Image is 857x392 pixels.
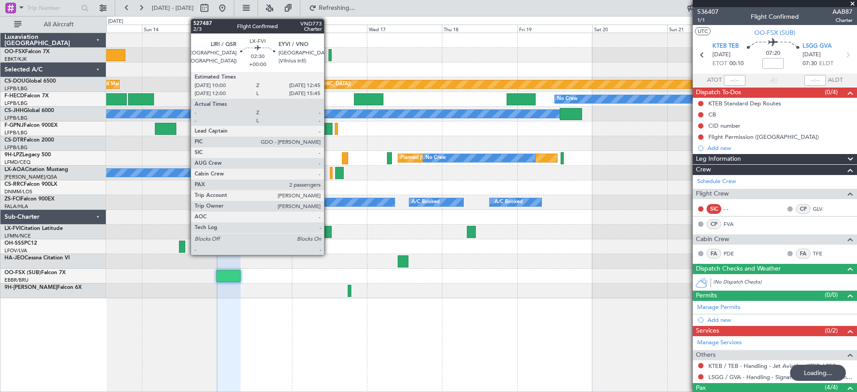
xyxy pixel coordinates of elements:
[713,279,857,288] div: (No Dispatch Checks)
[4,182,57,187] a: CS-RRCFalcon 900LX
[708,111,716,118] div: CB
[244,78,351,91] div: Planned Maint London ([GEOGRAPHIC_DATA])
[696,264,781,274] span: Dispatch Checks and Weather
[796,249,811,259] div: FA
[4,49,25,54] span: OO-FSX
[696,234,729,245] span: Cabin Crew
[724,250,744,258] a: PDE
[194,92,215,106] div: No Crew
[442,25,517,33] div: Thu 18
[4,241,37,246] a: OH-SSSPC12
[707,316,853,324] div: Add new
[4,123,58,128] a: F-GPNJFalcon 900EX
[318,5,356,11] span: Refreshing...
[4,196,54,202] a: ZS-FCIFalcon 900EX
[828,76,843,85] span: ALDT
[4,196,21,202] span: ZS-FCI
[707,76,722,85] span: ATOT
[194,122,215,135] div: No Crew
[4,203,28,210] a: FALA/HLA
[696,350,716,360] span: Others
[695,27,711,35] button: UTC
[517,25,592,33] div: Fri 19
[712,50,731,59] span: [DATE]
[4,152,22,158] span: 9H-LPZ
[707,144,853,152] div: Add new
[4,188,32,195] a: DNMM/LOS
[697,17,719,24] span: 1/1
[400,151,527,165] div: Planned [GEOGRAPHIC_DATA] ([GEOGRAPHIC_DATA])
[4,123,24,128] span: F-GPNJ
[4,182,24,187] span: CS-RRC
[10,17,97,32] button: All Aircraft
[696,165,711,175] span: Crew
[696,88,741,98] span: Dispatch To-Dos
[825,326,838,335] span: (0/2)
[803,59,817,68] span: 07:30
[4,79,56,84] a: CS-DOUGlobal 6500
[152,4,194,12] span: [DATE] - [DATE]
[707,219,721,229] div: CP
[667,25,742,33] div: Sun 21
[696,326,719,336] span: Services
[697,177,736,186] a: Schedule Crew
[754,28,795,38] span: OO-FSX (SUB)
[4,108,24,113] span: CS-JHH
[557,92,578,106] div: No Crew
[4,93,49,99] a: F-HECDFalcon 7X
[696,291,717,301] span: Permits
[4,226,21,231] span: LX-FVI
[825,290,838,300] span: (0/0)
[592,25,667,33] div: Sat 20
[217,25,292,33] div: Mon 15
[4,152,51,158] a: 9H-LPZLegacy 500
[4,85,28,92] a: LFPB/LBG
[108,18,123,25] div: [DATE]
[4,167,25,172] span: LX-AOA
[724,220,744,228] a: FVA
[23,21,94,28] span: All Aircraft
[4,138,24,143] span: CS-DTR
[4,285,82,290] a: 9H-[PERSON_NAME]Falcon 6X
[4,241,24,246] span: OH-SSS
[697,7,719,17] span: 536407
[4,167,68,172] a: LX-AOACitation Mustang
[4,255,25,261] span: HA-JEO
[790,365,846,381] div: Loading...
[4,138,54,143] a: CS-DTRFalcon 2000
[495,196,523,209] div: A/C Booked
[292,25,367,33] div: Tue 16
[412,196,440,209] div: A/C Booked
[4,56,27,63] a: EBKT/KJK
[707,204,721,214] div: SIC
[803,42,832,51] span: LSGG GVA
[4,115,28,121] a: LFPB/LBG
[766,49,780,58] span: 07:20
[4,270,41,275] span: OO-FSX (SUB)
[832,17,853,24] span: Charter
[724,75,745,86] input: --:--
[4,129,28,136] a: LFPB/LBG
[708,100,781,107] div: KTEB Standard Dep Routes
[305,1,358,15] button: Refreshing...
[260,196,288,209] div: A/C Booked
[4,49,50,54] a: OO-FSXFalcon 7X
[708,373,853,381] a: LSGG / GVA - Handling - Signature (ex. Tag Aviation) LSGG / GVA
[4,93,24,99] span: F-HECD
[751,12,799,21] div: Flight Confirmed
[4,174,57,180] a: [PERSON_NAME]/QSA
[4,144,28,151] a: LFPB/LBG
[425,151,446,165] div: No Crew
[707,249,721,259] div: FA
[729,59,744,68] span: 00:10
[708,122,741,129] div: CID number
[4,285,57,290] span: 9H-[PERSON_NAME]
[4,233,31,239] a: LFMN/NCE
[697,303,741,312] a: Manage Permits
[696,154,741,164] span: Leg Information
[27,1,79,15] input: Trip Number
[825,88,838,97] span: (0/4)
[832,7,853,17] span: AAB87
[724,205,744,213] div: - -
[813,205,833,213] a: GLV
